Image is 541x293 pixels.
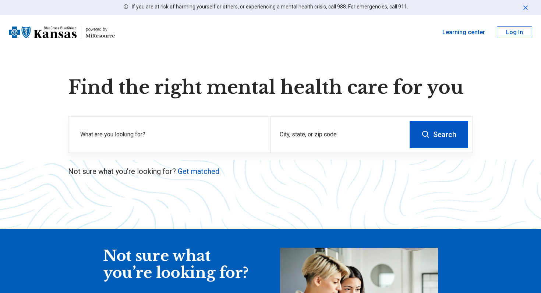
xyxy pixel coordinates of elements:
[68,166,473,176] p: Not sure what you’re looking for?
[410,121,468,148] button: Search
[80,130,262,139] label: What are you looking for?
[442,28,485,37] a: Learning center
[178,167,219,176] a: Get matched
[9,24,115,41] a: Blue Cross Blue Shield Kansaspowered by
[497,26,532,38] button: Log In
[68,76,473,99] h1: Find the right mental health care for you
[132,3,408,11] p: If you are at risk of harming yourself or others, or experiencing a mental health crisis, call 98...
[86,26,115,33] div: powered by
[9,24,77,41] img: Blue Cross Blue Shield Kansas
[522,3,529,12] button: Dismiss
[103,248,250,281] div: Not sure what you’re looking for?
